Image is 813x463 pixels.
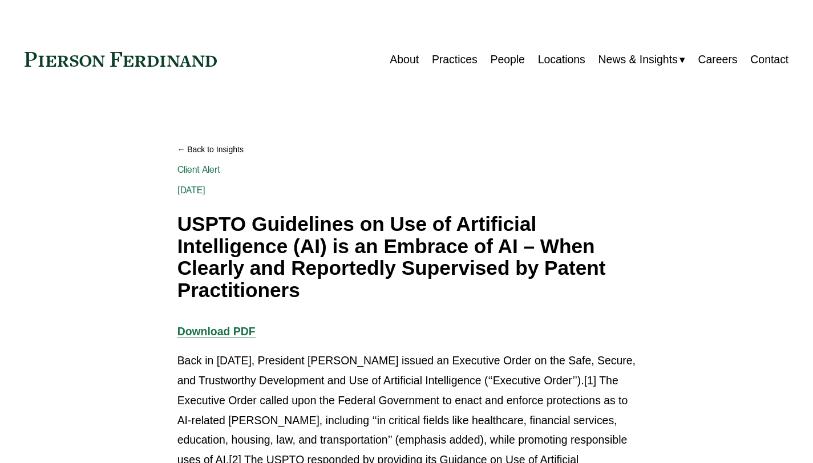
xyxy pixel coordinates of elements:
a: About [390,48,419,71]
a: Client Alert [177,164,221,175]
a: folder dropdown [598,48,685,71]
a: Practices [432,48,478,71]
a: Careers [698,48,738,71]
a: Locations [538,48,585,71]
span: [DATE] [177,185,206,196]
a: Contact [750,48,788,71]
a: Back to Insights [177,140,636,160]
span: News & Insights [598,50,678,70]
a: Download PDF [177,325,256,338]
h1: USPTO Guidelines on Use of Artificial Intelligence (AI) is an Embrace of AI – When Clearly and Re... [177,213,636,302]
a: People [490,48,524,71]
